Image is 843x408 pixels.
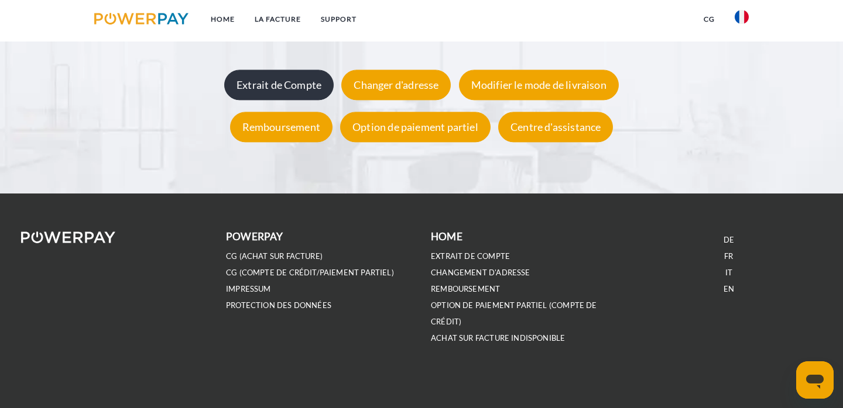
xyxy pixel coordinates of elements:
[431,230,462,243] b: Home
[724,284,734,294] a: EN
[724,251,733,261] a: FR
[498,112,613,142] div: Centre d'assistance
[459,70,619,100] div: Modifier le mode de livraison
[224,70,334,100] div: Extrait de Compte
[456,78,622,91] a: Modifier le mode de livraison
[725,268,732,278] a: IT
[226,300,331,310] a: PROTECTION DES DONNÉES
[735,10,749,24] img: fr
[341,70,451,100] div: Changer d'adresse
[724,235,734,245] a: DE
[337,120,494,133] a: Option de paiement partiel
[340,112,491,142] div: Option de paiement partiel
[226,268,394,278] a: CG (Compte de crédit/paiement partiel)
[495,120,616,133] a: Centre d'assistance
[796,361,834,399] iframe: Bouton de lancement de la fenêtre de messagerie
[311,9,366,30] a: Support
[431,284,500,294] a: REMBOURSEMENT
[94,13,189,25] img: logo-powerpay.svg
[431,300,597,327] a: OPTION DE PAIEMENT PARTIEL (Compte de crédit)
[431,268,530,278] a: Changement d'adresse
[694,9,725,30] a: CG
[226,251,323,261] a: CG (achat sur facture)
[21,231,115,243] img: logo-powerpay-white.svg
[338,78,454,91] a: Changer d'adresse
[201,9,245,30] a: Home
[431,333,565,343] a: ACHAT SUR FACTURE INDISPONIBLE
[227,120,335,133] a: Remboursement
[226,230,283,243] b: POWERPAY
[230,112,333,142] div: Remboursement
[245,9,311,30] a: LA FACTURE
[221,78,337,91] a: Extrait de Compte
[431,251,510,261] a: EXTRAIT DE COMPTE
[226,284,271,294] a: IMPRESSUM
